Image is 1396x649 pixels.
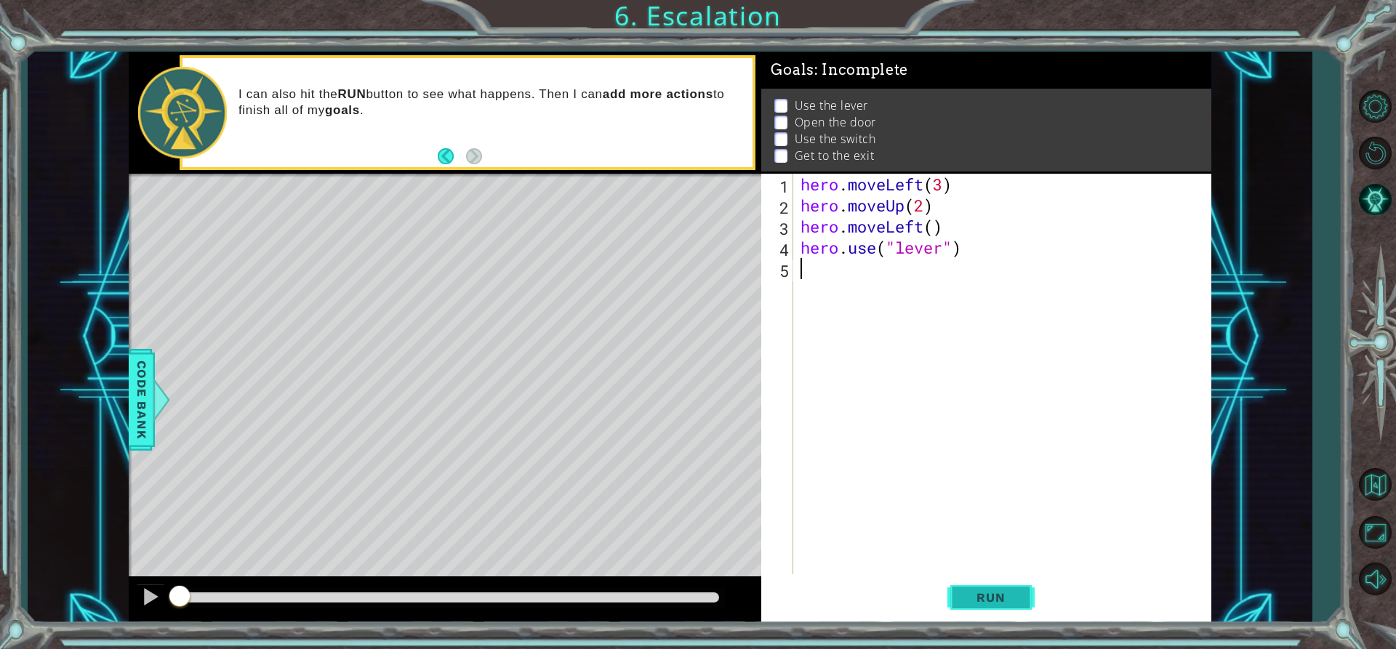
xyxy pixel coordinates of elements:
[1354,558,1396,600] button: Mute
[795,148,874,164] p: Get to the exit
[466,148,482,164] button: Next
[1354,85,1396,127] button: Level Options
[962,590,1019,605] span: Run
[129,174,801,602] div: Level Map
[1354,178,1396,220] button: AI Hint
[136,584,165,613] button: Ctrl + P: Pause
[947,575,1035,620] button: Shift+Enter: Run current code.
[795,97,868,113] p: Use the lever
[238,86,742,118] p: I can also hit the button to see what happens. Then I can to finish all of my .
[1354,464,1396,506] button: Back to Map
[438,148,466,164] button: Back
[337,87,366,101] strong: RUN
[764,176,793,197] div: 1
[814,61,908,78] span: : Incomplete
[1354,132,1396,174] button: Restart Level
[1354,512,1396,554] button: Maximize Browser
[764,260,793,281] div: 5
[795,131,876,147] p: Use the switch
[764,239,793,260] div: 4
[764,218,793,239] div: 3
[771,61,908,79] span: Goals
[603,87,713,101] strong: add more actions
[764,197,793,218] div: 2
[795,114,876,130] p: Open the door
[1354,461,1396,509] a: Back to Map
[130,355,153,444] span: Code Bank
[325,103,360,117] strong: goals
